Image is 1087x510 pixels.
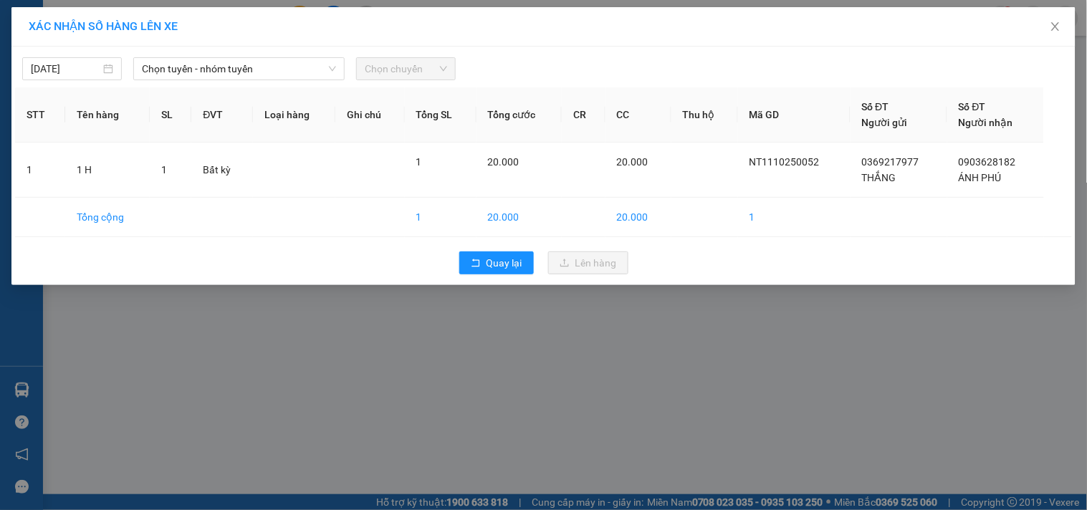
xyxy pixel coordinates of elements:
button: Close [1035,7,1076,47]
th: CR [562,87,605,143]
td: 20.000 [605,198,671,237]
button: rollbackQuay lại [459,251,534,274]
button: uploadLên hàng [548,251,628,274]
th: Ghi chú [335,87,405,143]
td: 20.000 [477,198,562,237]
th: CC [605,87,671,143]
span: 0369217977 [862,156,919,168]
td: 1 [405,198,477,237]
span: Chọn chuyến [365,58,447,80]
th: Mã GD [738,87,851,143]
span: 0903628182 [959,156,1016,168]
th: Thu hộ [671,87,738,143]
span: down [328,64,337,73]
span: XÁC NHẬN SỐ HÀNG LÊN XE [29,19,178,33]
td: 1 [15,143,65,198]
span: NT1110250052 [750,156,820,168]
th: Tổng cước [477,87,562,143]
span: 1 [416,156,422,168]
span: Chọn tuyến - nhóm tuyến [142,58,336,80]
span: close [1050,21,1061,32]
span: rollback [471,258,481,269]
span: THẮNG [862,172,896,183]
td: 1 H [65,143,150,198]
th: STT [15,87,65,143]
th: ĐVT [191,87,253,143]
span: 20.000 [617,156,648,168]
span: Số ĐT [862,101,889,112]
span: 1 [161,164,167,175]
span: ÁNH PHÚ [959,172,1002,183]
th: Tên hàng [65,87,150,143]
input: 11/10/2025 [31,61,100,77]
th: Loại hàng [253,87,335,143]
span: Số ĐT [959,101,986,112]
th: Tổng SL [405,87,477,143]
span: Người gửi [862,117,908,128]
span: Quay lại [487,255,522,271]
td: Bất kỳ [191,143,253,198]
td: 1 [738,198,851,237]
td: Tổng cộng [65,198,150,237]
th: SL [150,87,191,143]
span: Người nhận [959,117,1013,128]
span: 20.000 [488,156,519,168]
